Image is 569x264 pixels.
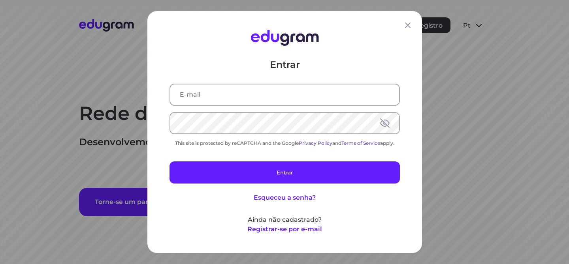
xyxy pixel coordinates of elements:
[299,140,332,146] a: Privacy Policy
[170,140,400,146] div: This site is protected by reCAPTCHA and the Google and apply.
[247,225,322,234] button: Registrar-se por e-mail
[254,193,316,202] button: Esqueceu a senha?
[170,58,400,71] p: Entrar
[170,161,400,183] button: Entrar
[251,30,318,46] img: Edugram Logo
[170,84,399,105] input: E-mail
[170,215,400,225] p: Ainda não cadastrado?
[341,140,380,146] a: Terms of Service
